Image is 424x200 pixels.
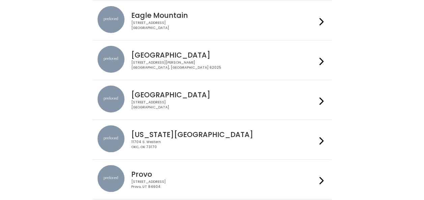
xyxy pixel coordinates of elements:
[131,100,317,110] div: [STREET_ADDRESS] [GEOGRAPHIC_DATA]
[97,125,124,152] img: preloved location
[131,131,317,138] h4: [US_STATE][GEOGRAPHIC_DATA]
[97,165,124,192] img: preloved location
[131,91,317,99] h4: [GEOGRAPHIC_DATA]
[97,86,327,114] a: preloved location [GEOGRAPHIC_DATA] [STREET_ADDRESS][GEOGRAPHIC_DATA]
[131,51,317,59] h4: [GEOGRAPHIC_DATA]
[97,125,327,154] a: preloved location [US_STATE][GEOGRAPHIC_DATA] 11704 S. WesternOKC, OK 73170
[131,179,317,189] div: [STREET_ADDRESS] Provo, UT 84604
[97,46,124,73] img: preloved location
[97,86,124,112] img: preloved location
[131,170,317,178] h4: Provo
[97,46,327,74] a: preloved location [GEOGRAPHIC_DATA] [STREET_ADDRESS][PERSON_NAME][GEOGRAPHIC_DATA], [GEOGRAPHIC_D...
[131,11,317,19] h4: Eagle Mountain
[131,60,317,70] div: [STREET_ADDRESS][PERSON_NAME] [GEOGRAPHIC_DATA], [GEOGRAPHIC_DATA] 62025
[131,21,317,30] div: [STREET_ADDRESS] [GEOGRAPHIC_DATA]
[97,6,327,35] a: preloved location Eagle Mountain [STREET_ADDRESS][GEOGRAPHIC_DATA]
[131,140,317,149] div: 11704 S. Western OKC, OK 73170
[97,165,327,194] a: preloved location Provo [STREET_ADDRESS]Provo, UT 84604
[97,6,124,33] img: preloved location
